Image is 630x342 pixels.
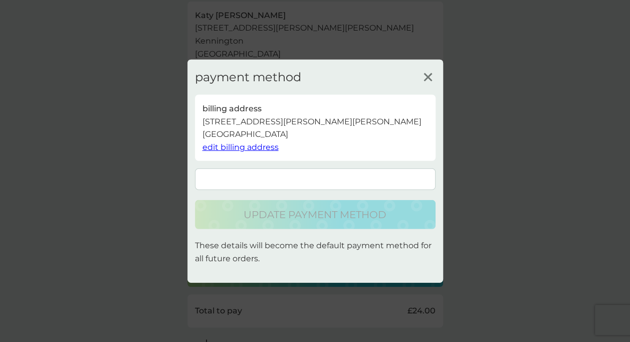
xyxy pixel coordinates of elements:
[195,200,436,229] button: update payment method
[195,239,436,265] p: These details will become the default payment method for all future orders.
[202,128,288,141] p: [GEOGRAPHIC_DATA]
[202,102,262,115] p: billing address
[202,115,422,128] p: [STREET_ADDRESS][PERSON_NAME][PERSON_NAME]
[195,70,301,84] h3: payment method
[202,142,279,152] span: edit billing address
[202,141,279,154] button: edit billing address
[200,176,430,184] iframe: Secure card payment input frame
[244,207,386,223] p: update payment method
